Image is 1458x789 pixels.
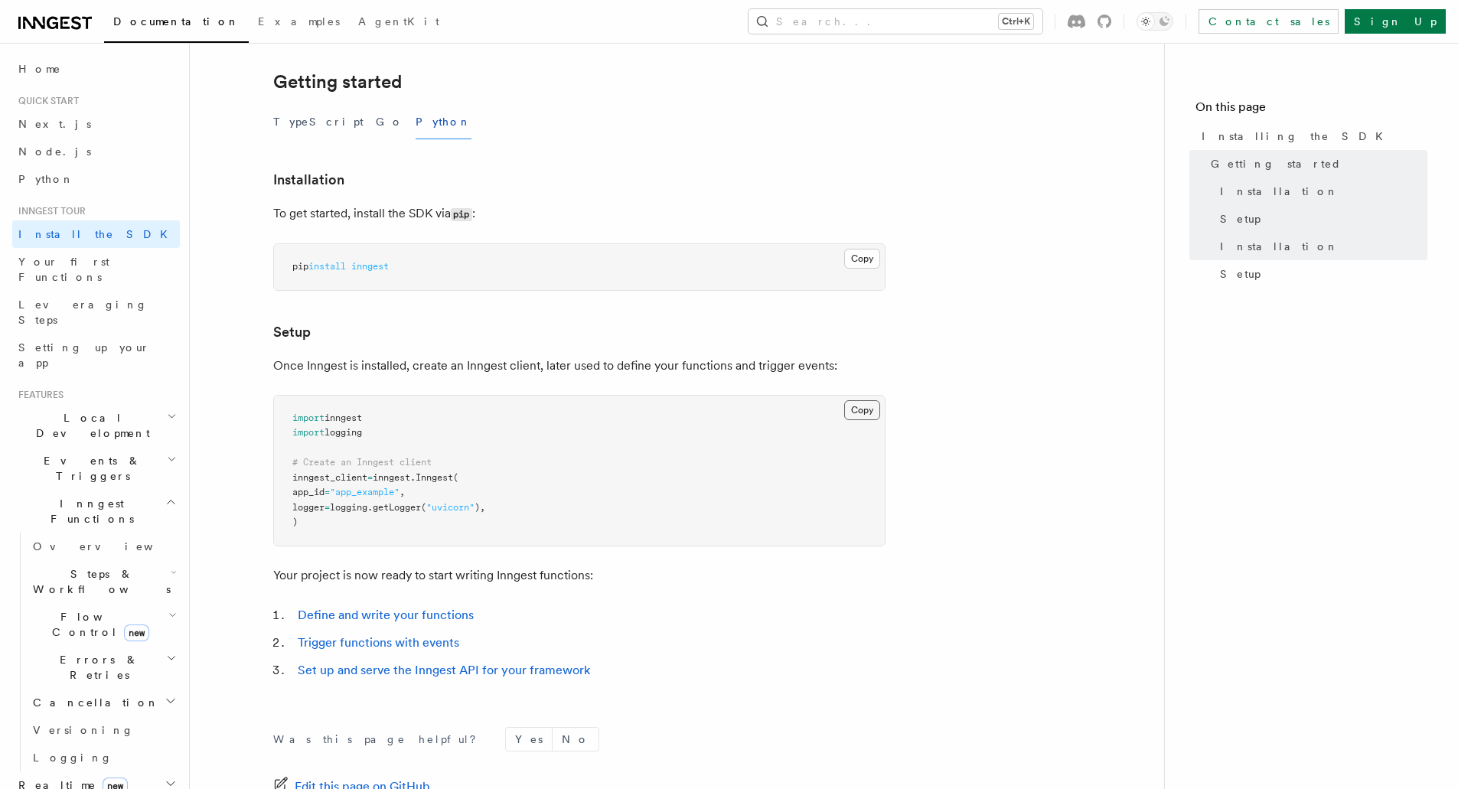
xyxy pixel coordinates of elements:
span: logging [325,427,362,438]
code: pip [451,208,472,221]
span: = [325,487,330,497]
a: Installation [1214,178,1427,205]
span: Getting started [1211,156,1342,171]
h4: On this page [1195,98,1427,122]
span: new [124,624,149,641]
button: Flow Controlnew [27,603,180,646]
span: Setup [1220,211,1261,227]
button: Yes [506,728,552,751]
span: Logging [33,752,113,764]
a: Contact sales [1199,9,1339,34]
span: getLogger [373,502,421,513]
span: Installation [1220,184,1339,199]
a: Install the SDK [12,220,180,248]
span: Setting up your app [18,341,150,369]
button: Go [376,105,403,139]
a: Define and write your functions [298,608,474,622]
button: Toggle dark mode [1137,12,1173,31]
span: "uvicorn" [426,502,475,513]
a: Set up and serve the Inngest API for your framework [298,663,590,677]
a: Documentation [104,5,249,43]
span: inngest [351,261,389,272]
span: = [325,502,330,513]
span: Home [18,61,61,77]
button: No [553,728,599,751]
button: Steps & Workflows [27,560,180,603]
button: Errors & Retries [27,646,180,689]
a: Next.js [12,110,180,138]
span: Documentation [113,15,240,28]
a: Home [12,55,180,83]
span: inngest [373,472,410,483]
span: Examples [258,15,340,28]
span: Events & Triggers [12,453,167,484]
a: Leveraging Steps [12,291,180,334]
span: Inngest tour [12,205,86,217]
a: Your first Functions [12,248,180,291]
span: Local Development [12,410,167,441]
div: Inngest Functions [12,533,180,771]
span: Your first Functions [18,256,109,283]
span: inngest [325,412,362,423]
span: Leveraging Steps [18,298,148,326]
span: Overview [33,540,191,553]
a: Getting started [1205,150,1427,178]
span: pip [292,261,308,272]
a: Logging [27,744,180,771]
button: Cancellation [27,689,180,716]
span: ) [292,517,298,527]
span: logger [292,502,325,513]
span: . [410,472,416,483]
span: , [400,487,405,497]
a: Getting started [273,71,402,93]
a: Setup [1214,205,1427,233]
p: Once Inngest is installed, create an Inngest client, later used to define your functions and trig... [273,355,886,377]
span: # Create an Inngest client [292,457,432,468]
span: = [367,472,373,483]
button: Search...Ctrl+K [749,9,1042,34]
span: ( [421,502,426,513]
a: Setup [1214,260,1427,288]
span: Node.js [18,145,91,158]
span: inngest_client [292,472,367,483]
a: Setup [273,321,311,343]
a: Python [12,165,180,193]
span: Setup [1220,266,1261,282]
span: logging. [330,502,373,513]
button: Inngest Functions [12,490,180,533]
button: Python [416,105,471,139]
span: AgentKit [358,15,439,28]
span: Inngest Functions [12,496,165,527]
span: Installation [1220,239,1339,254]
p: Your project is now ready to start writing Inngest functions: [273,565,886,586]
button: Local Development [12,404,180,447]
span: import [292,412,325,423]
span: install [308,261,346,272]
a: AgentKit [349,5,448,41]
a: Setting up your app [12,334,180,377]
a: Versioning [27,716,180,744]
span: ), [475,502,485,513]
span: Features [12,389,64,401]
span: "app_example" [330,487,400,497]
span: ( [453,472,458,483]
button: Copy [844,249,880,269]
button: Copy [844,400,880,420]
span: Installing the SDK [1202,129,1392,144]
span: import [292,427,325,438]
p: To get started, install the SDK via : [273,203,886,225]
span: Inngest [416,472,453,483]
a: Sign Up [1345,9,1446,34]
span: Flow Control [27,609,168,640]
span: Versioning [33,724,134,736]
kbd: Ctrl+K [999,14,1033,29]
span: Quick start [12,95,79,107]
a: Examples [249,5,349,41]
span: Cancellation [27,695,159,710]
span: Steps & Workflows [27,566,171,597]
a: Trigger functions with events [298,635,459,650]
span: Next.js [18,118,91,130]
a: Installing the SDK [1195,122,1427,150]
span: Python [18,173,74,185]
button: Events & Triggers [12,447,180,490]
